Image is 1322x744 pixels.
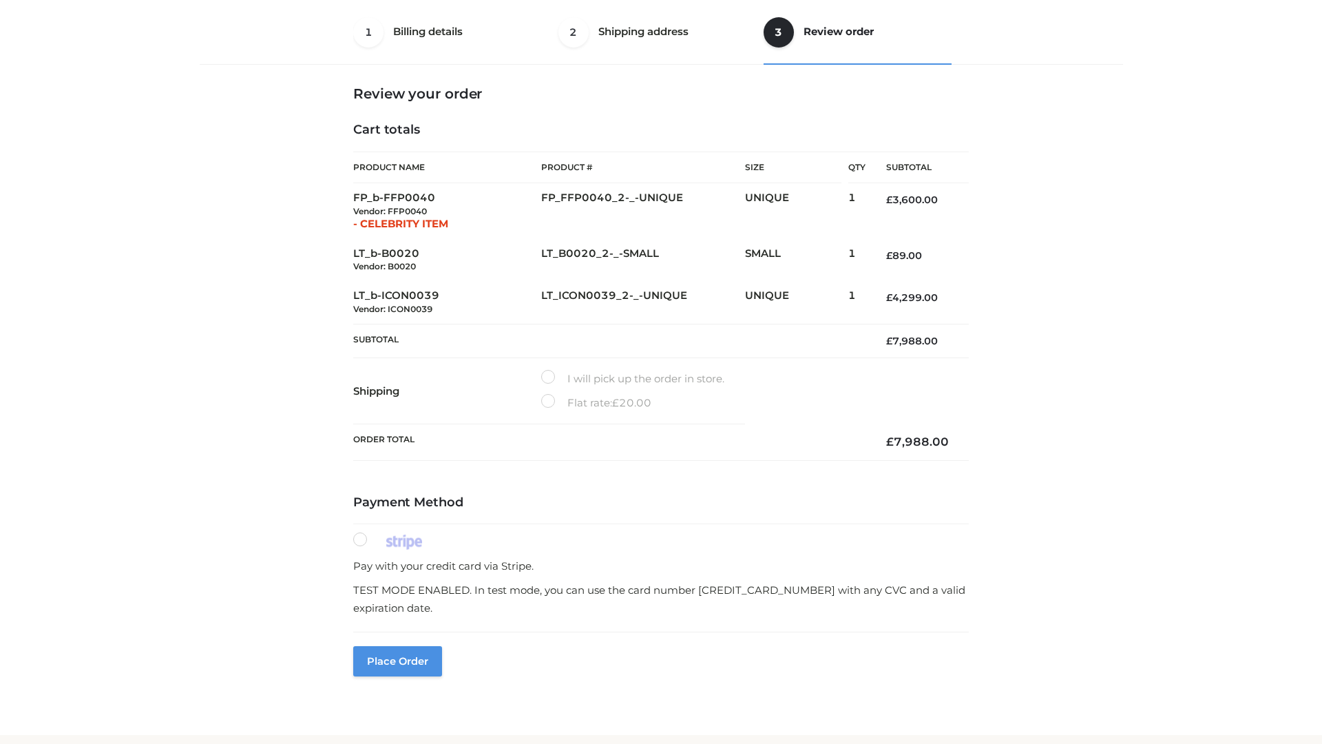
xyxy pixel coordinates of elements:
h4: Cart totals [353,123,969,138]
td: UNIQUE [745,281,848,324]
label: I will pick up the order in store. [541,370,724,388]
td: FP_FFP0040_2-_-UNIQUE [541,183,745,239]
td: SMALL [745,239,848,282]
bdi: 89.00 [886,249,922,262]
bdi: 4,299.00 [886,291,938,304]
bdi: 3,600.00 [886,194,938,206]
td: LT_ICON0039_2-_-UNIQUE [541,281,745,324]
bdi: 7,988.00 [886,435,949,448]
span: £ [886,335,892,347]
span: £ [612,396,619,409]
bdi: 7,988.00 [886,335,938,347]
td: 1 [848,281,865,324]
td: LT_B0020_2-_-SMALL [541,239,745,282]
th: Order Total [353,424,865,460]
th: Product # [541,152,745,183]
bdi: 20.00 [612,396,651,409]
button: Place order [353,646,442,676]
span: £ [886,249,892,262]
h3: Review your order [353,85,969,102]
small: Vendor: B0020 [353,261,416,271]
label: Flat rate: [541,394,651,412]
span: £ [886,435,894,448]
span: £ [886,194,892,206]
h4: Payment Method [353,495,969,510]
td: 1 [848,239,865,282]
td: FP_b-FFP0040 [353,183,541,239]
td: UNIQUE [745,183,848,239]
small: Vendor: ICON0039 [353,304,432,314]
th: Product Name [353,152,541,183]
td: 1 [848,183,865,239]
span: - CELEBRITY ITEM [353,217,448,230]
th: Shipping [353,358,541,424]
p: Pay with your credit card via Stripe. [353,557,969,575]
th: Size [745,152,841,183]
th: Qty [848,152,865,183]
td: LT_b-B0020 [353,239,541,282]
small: Vendor: FFP0040 [353,206,427,216]
th: Subtotal [865,152,969,183]
th: Subtotal [353,324,865,358]
span: £ [886,291,892,304]
td: LT_b-ICON0039 [353,281,541,324]
p: TEST MODE ENABLED. In test mode, you can use the card number [CREDIT_CARD_NUMBER] with any CVC an... [353,581,969,617]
